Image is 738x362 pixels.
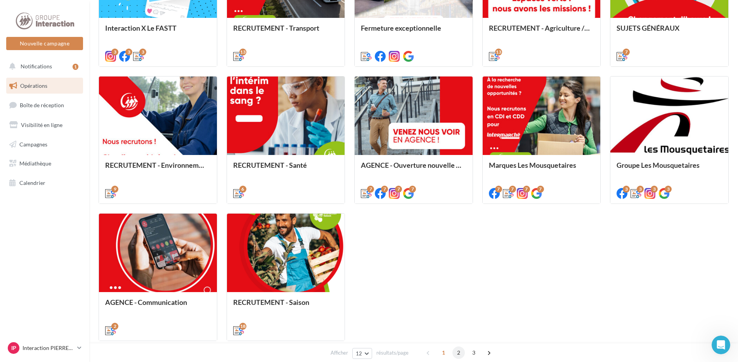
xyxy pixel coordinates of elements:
[367,186,374,193] div: 7
[5,155,85,172] a: Médiathèque
[361,161,466,177] div: AGENCE - Ouverture nouvelle agence
[21,122,62,128] span: Visibilité en ligne
[537,186,544,193] div: 7
[352,348,372,359] button: 12
[105,24,211,40] div: Interaction X Le FASTT
[331,349,348,357] span: Afficher
[665,186,672,193] div: 3
[23,344,74,352] p: Interaction PIERRELATTE
[361,24,466,40] div: Fermeture exceptionnelle
[509,186,516,193] div: 7
[523,186,530,193] div: 7
[20,102,64,108] span: Boîte de réception
[233,161,339,177] div: RECRUTEMENT - Santé
[105,298,211,314] div: AGENCE - Communication
[637,186,644,193] div: 3
[19,160,51,167] span: Médiathèque
[19,141,47,147] span: Campagnes
[495,186,502,193] div: 7
[125,49,132,56] div: 3
[239,323,246,330] div: 18
[111,323,118,330] div: 2
[376,349,409,357] span: résultats/page
[239,186,246,193] div: 6
[409,186,416,193] div: 7
[395,186,402,193] div: 7
[6,37,83,50] button: Nouvelle campagne
[139,49,146,56] div: 3
[5,58,81,75] button: Notifications 1
[381,186,388,193] div: 7
[11,344,16,352] span: IP
[20,82,47,89] span: Opérations
[111,186,118,193] div: 9
[489,161,594,177] div: Marques Les Mousquetaires
[5,175,85,191] a: Calendrier
[233,298,339,314] div: RECRUTEMENT - Saison
[356,350,362,357] span: 12
[239,49,246,56] div: 13
[437,346,450,359] span: 1
[468,346,480,359] span: 3
[495,49,502,56] div: 13
[5,78,85,94] a: Opérations
[105,161,211,177] div: RECRUTEMENT - Environnement
[623,186,630,193] div: 3
[623,49,630,56] div: 7
[617,161,722,177] div: Groupe Les Mousquetaires
[21,63,52,70] span: Notifications
[233,24,339,40] div: RECRUTEMENT - Transport
[651,186,658,193] div: 3
[617,24,722,40] div: SUJETS GÉNÉRAUX
[5,97,85,113] a: Boîte de réception
[5,136,85,153] a: Campagnes
[5,117,85,133] a: Visibilité en ligne
[489,24,594,40] div: RECRUTEMENT - Agriculture / Espaces verts
[712,336,730,354] iframe: Intercom live chat
[452,346,465,359] span: 2
[111,49,118,56] div: 3
[19,179,45,186] span: Calendrier
[73,64,78,70] div: 1
[6,341,83,355] a: IP Interaction PIERRELATTE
